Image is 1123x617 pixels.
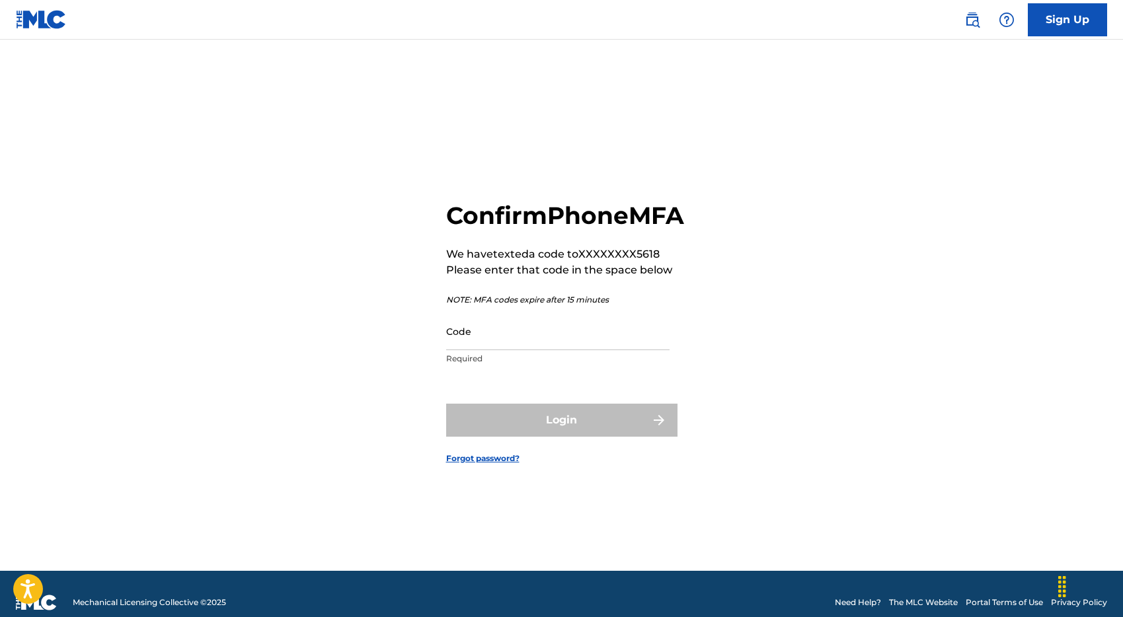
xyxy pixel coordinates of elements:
a: Portal Terms of Use [966,597,1043,608]
a: The MLC Website [889,597,958,608]
a: Public Search [959,7,986,33]
iframe: Chat Widget [1057,554,1123,617]
a: Sign Up [1028,3,1107,36]
h2: Confirm Phone MFA [446,201,684,231]
a: Need Help? [835,597,881,608]
img: help [999,12,1015,28]
div: Help [993,7,1020,33]
a: Forgot password? [446,453,520,464]
img: MLC Logo [16,10,67,29]
span: Mechanical Licensing Collective © 2025 [73,597,226,608]
p: NOTE: MFA codes expire after 15 minutes [446,294,684,306]
img: logo [16,595,57,610]
img: search [964,12,980,28]
div: Drag [1052,567,1073,606]
p: Required [446,353,670,365]
a: Privacy Policy [1051,597,1107,608]
p: Please enter that code in the space below [446,262,684,278]
p: We have texted a code to XXXXXXXX5618 [446,246,684,262]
